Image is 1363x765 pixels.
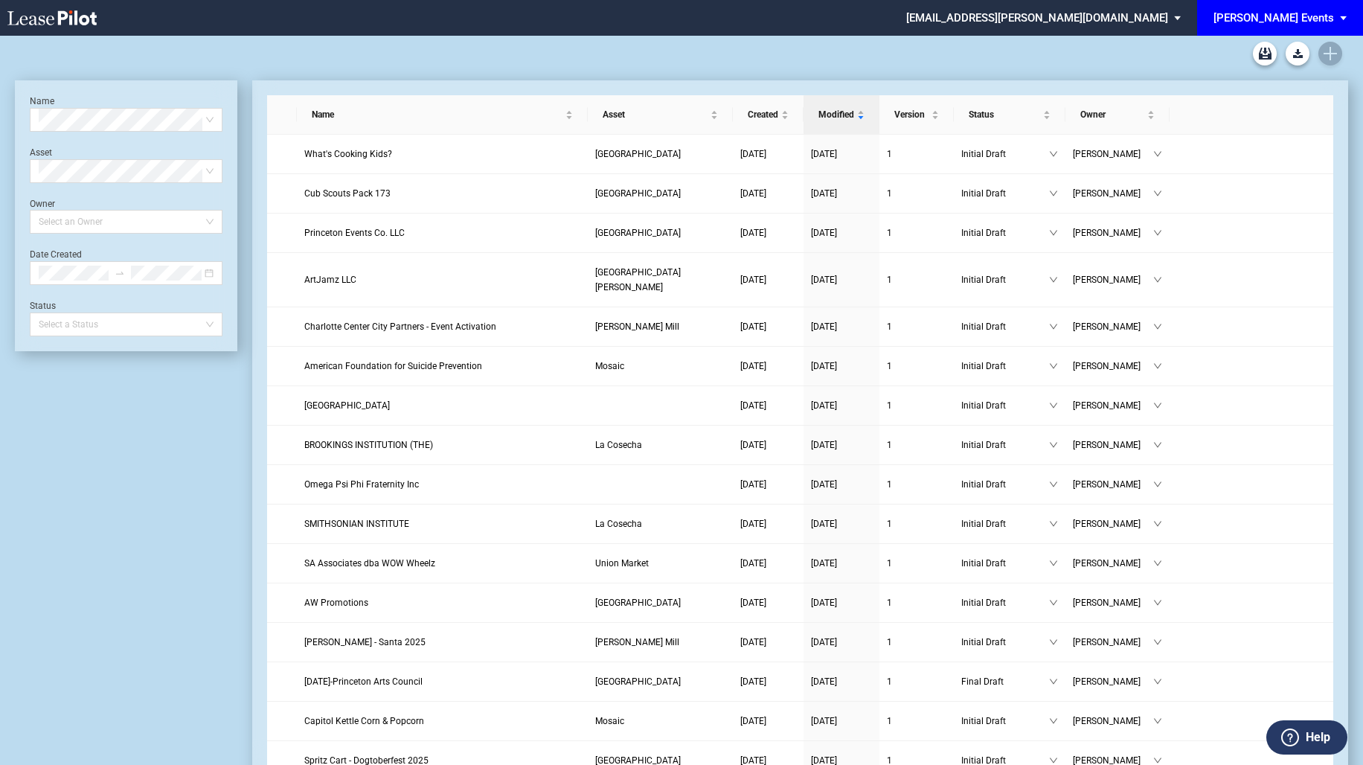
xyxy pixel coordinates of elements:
[740,398,796,413] a: [DATE]
[30,96,54,106] label: Name
[595,714,725,729] a: Mosaic
[1153,189,1162,198] span: down
[1049,322,1058,331] span: down
[961,272,1049,287] span: Initial Draft
[887,676,892,687] span: 1
[740,516,796,531] a: [DATE]
[304,275,356,285] span: ArtJamz LLC
[811,440,837,450] span: [DATE]
[304,272,581,287] a: ArtJamz LLC
[887,598,892,608] span: 1
[1153,677,1162,686] span: down
[1049,189,1058,198] span: down
[304,516,581,531] a: SMITHSONIAN INSTITUTE
[887,438,946,452] a: 1
[1073,477,1153,492] span: [PERSON_NAME]
[595,558,649,569] span: Union Market
[961,714,1049,729] span: Initial Draft
[1153,638,1162,647] span: down
[595,359,725,374] a: Mosaic
[887,149,892,159] span: 1
[811,477,872,492] a: [DATE]
[1153,559,1162,568] span: down
[30,249,82,260] label: Date Created
[304,438,581,452] a: BROOKINGS INSTITUTION (THE)
[1153,362,1162,371] span: down
[304,149,392,159] span: What's Cooking Kids?
[1049,150,1058,159] span: down
[811,676,837,687] span: [DATE]
[595,361,624,371] span: Mosaic
[1049,717,1058,726] span: down
[30,301,56,311] label: Status
[304,674,581,689] a: [DATE]-Princeton Arts Council
[1153,717,1162,726] span: down
[887,519,892,529] span: 1
[1073,438,1153,452] span: [PERSON_NAME]
[1073,635,1153,650] span: [PERSON_NAME]
[1073,556,1153,571] span: [PERSON_NAME]
[887,361,892,371] span: 1
[1049,519,1058,528] span: down
[595,265,725,295] a: [GEOGRAPHIC_DATA][PERSON_NAME]
[304,225,581,240] a: Princeton Events Co. LLC
[1049,638,1058,647] span: down
[811,558,837,569] span: [DATE]
[961,674,1049,689] span: Final Draft
[961,225,1049,240] span: Initial Draft
[811,359,872,374] a: [DATE]
[595,635,725,650] a: [PERSON_NAME] Mill
[304,558,435,569] span: SA Associates dba WOW Wheelz
[115,268,125,278] span: swap-right
[1049,275,1058,284] span: down
[304,598,368,608] span: AW Promotions
[887,674,946,689] a: 1
[1073,186,1153,201] span: [PERSON_NAME]
[879,95,954,135] th: Version
[595,637,679,647] span: Atherton Mill
[887,275,892,285] span: 1
[304,635,581,650] a: [PERSON_NAME] - Santa 2025
[740,275,766,285] span: [DATE]
[1049,598,1058,607] span: down
[740,149,766,159] span: [DATE]
[1286,42,1309,65] a: Download Blank Form
[811,598,837,608] span: [DATE]
[595,674,725,689] a: [GEOGRAPHIC_DATA]
[1073,359,1153,374] span: [PERSON_NAME]
[887,400,892,411] span: 1
[304,676,423,687] span: Day of the Dead-Princeton Arts Council
[304,186,581,201] a: Cub Scouts Pack 173
[887,716,892,726] span: 1
[297,95,589,135] th: Name
[887,319,946,334] a: 1
[961,635,1049,650] span: Initial Draft
[740,676,766,687] span: [DATE]
[1213,11,1334,25] div: [PERSON_NAME] Events
[740,637,766,647] span: [DATE]
[887,225,946,240] a: 1
[811,479,837,490] span: [DATE]
[595,186,725,201] a: [GEOGRAPHIC_DATA]
[740,147,796,161] a: [DATE]
[304,637,426,647] span: Edwin McCora - Santa 2025
[740,440,766,450] span: [DATE]
[740,361,766,371] span: [DATE]
[1049,559,1058,568] span: down
[595,225,725,240] a: [GEOGRAPHIC_DATA]
[740,321,766,332] span: [DATE]
[887,186,946,201] a: 1
[887,440,892,450] span: 1
[811,275,837,285] span: [DATE]
[1153,756,1162,765] span: down
[740,477,796,492] a: [DATE]
[1153,519,1162,528] span: down
[30,147,52,158] label: Asset
[595,598,681,608] span: Downtown Palm Beach Gardens
[811,400,837,411] span: [DATE]
[740,359,796,374] a: [DATE]
[1073,595,1153,610] span: [PERSON_NAME]
[811,321,837,332] span: [DATE]
[811,519,837,529] span: [DATE]
[1153,401,1162,410] span: down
